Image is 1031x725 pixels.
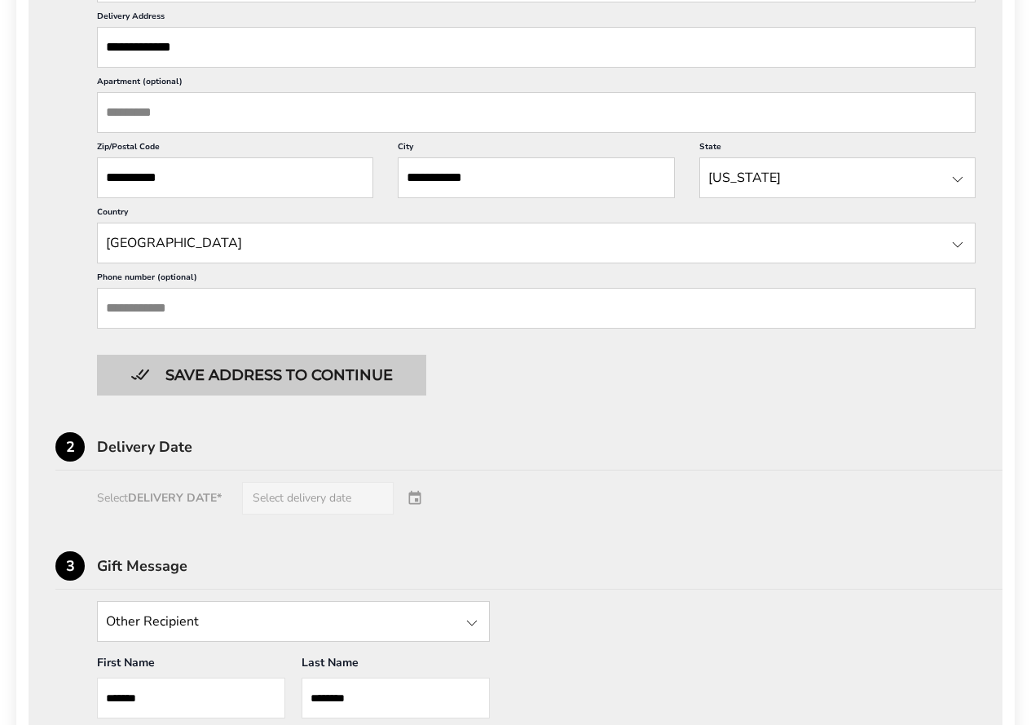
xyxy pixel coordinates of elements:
[97,223,976,263] input: State
[398,141,674,157] label: City
[398,157,674,198] input: City
[97,655,285,678] div: First Name
[55,551,85,581] div: 3
[97,157,373,198] input: ZIP
[97,559,1002,573] div: Gift Message
[97,440,1002,454] div: Delivery Date
[97,141,373,157] label: Zip/Postal Code
[97,27,976,68] input: Delivery Address
[97,678,285,718] input: First Name
[302,655,490,678] div: Last Name
[97,76,976,92] label: Apartment (optional)
[97,272,976,288] label: Phone number (optional)
[97,206,976,223] label: Country
[699,157,976,198] input: State
[302,678,490,718] input: Last Name
[97,11,976,27] label: Delivery Address
[97,355,426,396] button: Button save address
[97,601,490,642] input: State
[97,92,976,133] input: Apartment
[55,432,85,462] div: 2
[699,141,976,157] label: State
